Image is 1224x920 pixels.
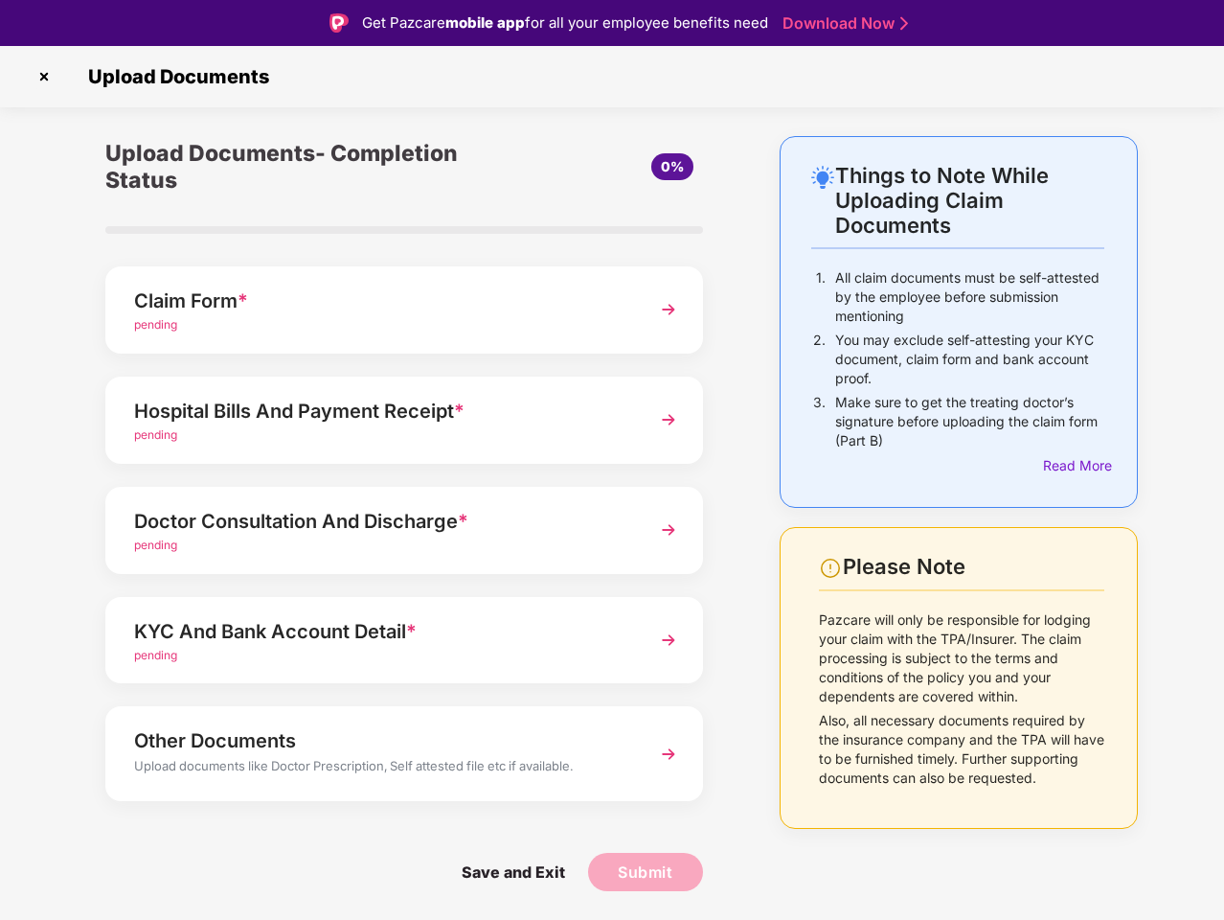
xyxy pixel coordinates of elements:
[29,61,59,92] img: svg+xml;base64,PHN2ZyBpZD0iQ3Jvc3MtMzJ4MzIiIHhtbG5zPSJodHRwOi8vd3d3LnczLm9yZy8yMDAwL3N2ZyIgd2lkdG...
[134,725,629,756] div: Other Documents
[362,11,768,34] div: Get Pazcare for all your employee benefits need
[442,853,584,891] span: Save and Exit
[134,616,629,647] div: KYC And Bank Account Detail
[900,13,908,34] img: Stroke
[782,13,902,34] a: Download Now
[835,163,1104,238] div: Things to Note While Uploading Claim Documents
[134,648,177,662] span: pending
[811,166,834,189] img: svg+xml;base64,PHN2ZyB4bWxucz0iaHR0cDovL3d3dy53My5vcmcvMjAwMC9zdmciIHdpZHRoPSIyNC4wOTMiIGhlaWdodD...
[134,756,629,781] div: Upload documents like Doctor Prescription, Self attested file etc if available.
[651,623,686,657] img: svg+xml;base64,PHN2ZyBpZD0iTmV4dCIgeG1sbnM9Imh0dHA6Ly93d3cudzMub3JnLzIwMDAvc3ZnIiB3aWR0aD0iMzYiIG...
[813,393,826,450] p: 3.
[651,292,686,327] img: svg+xml;base64,PHN2ZyBpZD0iTmV4dCIgeG1sbnM9Imh0dHA6Ly93d3cudzMub3JnLzIwMDAvc3ZnIiB3aWR0aD0iMzYiIG...
[105,136,504,197] div: Upload Documents- Completion Status
[134,286,629,316] div: Claim Form
[816,268,826,326] p: 1.
[134,506,629,537] div: Doctor Consultation And Discharge
[813,331,826,388] p: 2.
[445,13,525,32] strong: mobile app
[835,268,1104,326] p: All claim documents must be self-attested by the employee before submission mentioning
[819,610,1104,706] p: Pazcare will only be responsible for lodging your claim with the TPA/Insurer. The claim processin...
[329,13,349,33] img: Logo
[835,393,1104,450] p: Make sure to get the treating doctor’s signature before uploading the claim form (Part B)
[835,331,1104,388] p: You may exclude self-attesting your KYC document, claim form and bank account proof.
[819,711,1104,788] p: Also, all necessary documents required by the insurance company and the TPA will have to be furni...
[651,513,686,547] img: svg+xml;base64,PHN2ZyBpZD0iTmV4dCIgeG1sbnM9Imh0dHA6Ly93d3cudzMub3JnLzIwMDAvc3ZnIiB3aWR0aD0iMzYiIG...
[69,65,279,88] span: Upload Documents
[1043,455,1104,476] div: Read More
[661,158,684,174] span: 0%
[819,557,842,580] img: svg+xml;base64,PHN2ZyBpZD0iV2FybmluZ18tXzI0eDI0IiBkYXRhLW5hbWU9Ildhcm5pbmcgLSAyNHgyNCIgeG1sbnM9Im...
[651,737,686,771] img: svg+xml;base64,PHN2ZyBpZD0iTmV4dCIgeG1sbnM9Imh0dHA6Ly93d3cudzMub3JnLzIwMDAvc3ZnIiB3aWR0aD0iMzYiIG...
[843,554,1104,580] div: Please Note
[134,427,177,442] span: pending
[134,317,177,332] span: pending
[134,538,177,552] span: pending
[588,853,703,891] button: Submit
[134,396,629,426] div: Hospital Bills And Payment Receipt
[651,402,686,437] img: svg+xml;base64,PHN2ZyBpZD0iTmV4dCIgeG1sbnM9Imh0dHA6Ly93d3cudzMub3JnLzIwMDAvc3ZnIiB3aWR0aD0iMzYiIG...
